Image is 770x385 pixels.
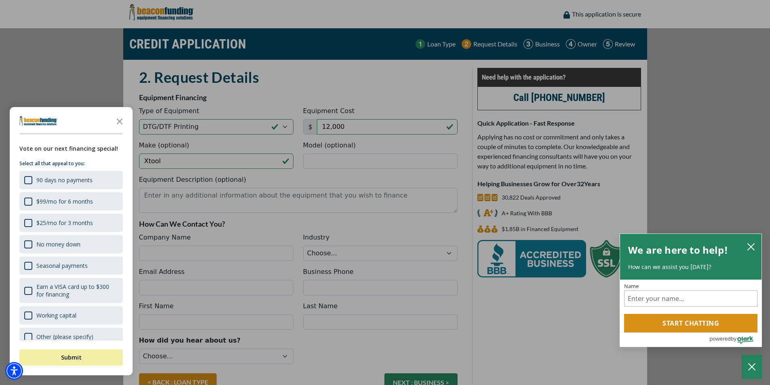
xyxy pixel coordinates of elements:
[36,240,80,248] div: No money down
[624,314,757,332] button: Start chatting
[36,176,93,184] div: 90 days no payments
[709,334,730,344] span: powered
[19,144,123,153] div: Vote on our next financing special!
[19,278,123,303] div: Earn a VISA card up to $300 for financing
[19,235,123,253] div: No money down
[36,311,76,319] div: Working capital
[624,290,757,307] input: Name
[19,214,123,232] div: $25/mo for 3 months
[19,306,123,324] div: Working capital
[19,349,123,366] button: Submit
[709,333,762,347] a: Powered by Olark - open in a new tab
[19,116,57,126] img: Company logo
[19,192,123,210] div: $99/mo for 6 months
[36,198,93,205] div: $99/mo for 6 months
[36,333,93,341] div: Other (please specify)
[19,171,123,189] div: 90 days no payments
[19,257,123,275] div: Seasonal payments
[5,362,23,380] div: Accessibility Menu
[36,283,118,298] div: Earn a VISA card up to $300 for financing
[620,234,762,347] div: olark chatbox
[36,262,88,269] div: Seasonal payments
[36,219,93,227] div: $25/mo for 3 months
[731,334,736,344] span: by
[745,241,757,252] button: close chatbox
[10,107,133,375] div: Survey
[742,355,762,379] button: Close Chatbox
[628,242,728,258] h2: We are here to help!
[112,113,128,129] button: Close the survey
[19,160,123,168] p: Select all that appeal to you:
[628,263,753,271] p: How can we assist you [DATE]?
[19,328,123,346] div: Other (please specify)
[624,284,757,289] label: Name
